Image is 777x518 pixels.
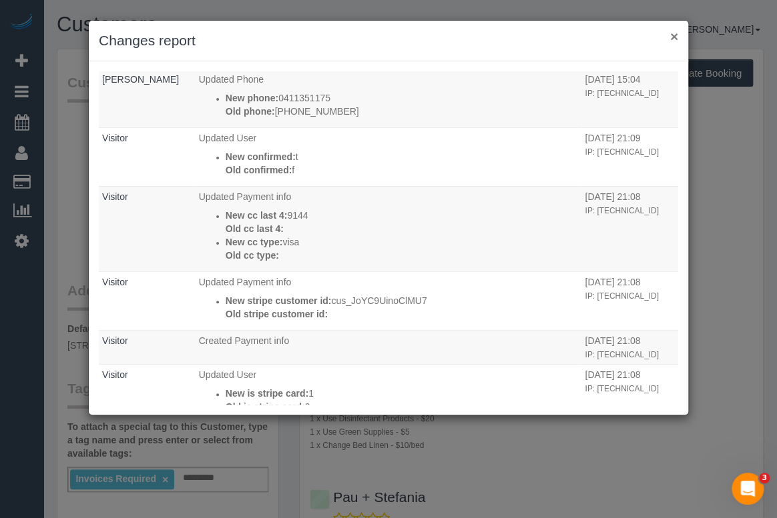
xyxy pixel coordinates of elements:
[226,223,284,234] strong: Old cc last 4:
[196,186,582,271] td: What
[585,291,658,301] small: IP: [TECHNICAL_ID]
[581,69,678,127] td: When
[226,210,288,221] strong: New cc last 4:
[581,364,678,423] td: When
[199,133,256,143] span: Updated User
[99,271,196,330] td: Who
[199,369,256,380] span: Updated User
[226,235,579,249] p: visa
[102,277,128,287] a: Visitor
[196,127,582,186] td: What
[226,388,309,399] strong: New is stripe card:
[581,271,678,330] td: When
[226,309,328,319] strong: Old stripe customer id:
[226,250,279,261] strong: Old cc type:
[196,271,582,330] td: What
[196,69,582,127] td: What
[732,473,764,505] iframe: Intercom live chat
[99,364,196,423] td: Who
[102,191,128,202] a: Visitor
[585,206,658,215] small: IP: [TECHNICAL_ID]
[199,191,292,202] span: Updated Payment info
[99,69,196,127] td: Who
[581,330,678,364] td: When
[199,335,289,346] span: Created Payment info
[226,209,579,222] p: 9144
[196,330,582,364] td: What
[99,330,196,364] td: Who
[226,401,305,412] strong: Old is stripe card:
[226,295,332,306] strong: New stripe customer id:
[226,237,283,247] strong: New cc type:
[226,93,278,103] strong: New phone:
[102,335,128,346] a: Visitor
[581,186,678,271] td: When
[89,21,688,415] sui-modal: Changes report
[226,151,296,162] strong: New confirmed:
[585,89,658,98] small: IP: [TECHNICAL_ID]
[759,473,770,483] span: 3
[199,74,264,85] span: Updated Phone
[99,31,678,51] h3: Changes report
[99,186,196,271] td: Who
[226,400,579,413] p: 0
[99,127,196,186] td: Who
[102,74,179,85] a: [PERSON_NAME]
[585,384,658,393] small: IP: [TECHNICAL_ID]
[102,369,128,380] a: Visitor
[226,387,579,400] p: 1
[226,163,579,177] p: f
[226,105,579,118] p: [PHONE_NUMBER]
[226,294,579,307] p: cus_JoYC9UinoClMU7
[196,364,582,423] td: What
[585,147,658,157] small: IP: [TECHNICAL_ID]
[226,150,579,163] p: t
[585,350,658,359] small: IP: [TECHNICAL_ID]
[226,91,579,105] p: 0411351175
[670,29,678,43] button: ×
[581,127,678,186] td: When
[226,106,275,117] strong: Old phone:
[102,133,128,143] a: Visitor
[226,165,292,175] strong: Old confirmed:
[199,277,292,287] span: Updated Payment info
